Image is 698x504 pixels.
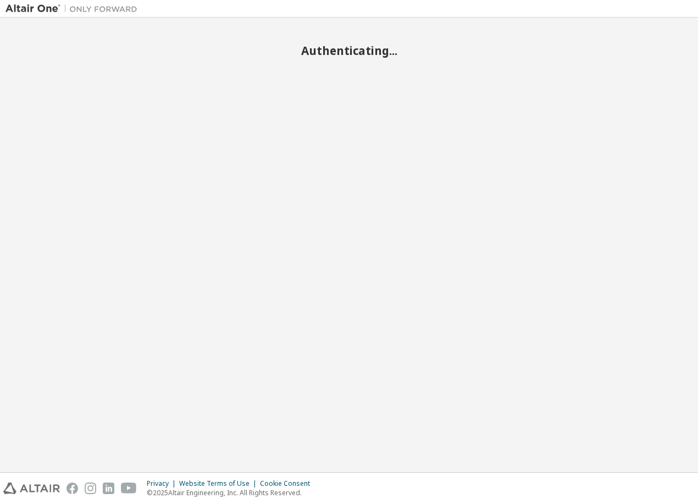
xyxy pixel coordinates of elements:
div: Privacy [147,479,179,488]
img: linkedin.svg [103,483,114,494]
img: Altair One [5,3,143,14]
div: Cookie Consent [260,479,317,488]
div: Website Terms of Use [179,479,260,488]
p: © 2025 Altair Engineering, Inc. All Rights Reserved. [147,488,317,497]
img: facebook.svg [67,483,78,494]
img: instagram.svg [85,483,96,494]
img: altair_logo.svg [3,483,60,494]
h2: Authenticating... [5,43,693,58]
img: youtube.svg [121,483,137,494]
